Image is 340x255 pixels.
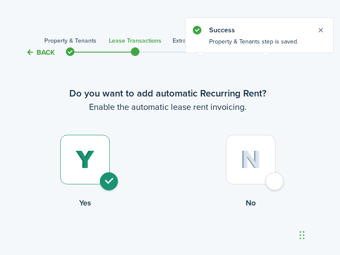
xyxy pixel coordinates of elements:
control-radio-card-title: No [168,197,334,208]
img: No [241,150,261,169]
img: Yes (selected) [75,150,95,169]
control-radio-card-title: Yes [2,197,168,208]
wizard-step-header-description: Enable the automatic lease rent invoicing. [2,100,334,113]
iframe: Chat Widget [297,214,340,255]
button: Back [26,48,55,57]
h3: Property & Tenants [44,36,96,45]
button: Close notify [315,24,327,36]
notify-title: Success [209,25,308,35]
notify-body: Property & Tenants step is saved. [185,37,333,53]
wizard-step-header-title: Do you want to add automatic Recurring Rent? [2,86,334,100]
div: Drag [300,222,305,248]
h3: Lease Transactions [109,36,161,45]
h3: Extra fees & Utilities [173,36,228,45]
